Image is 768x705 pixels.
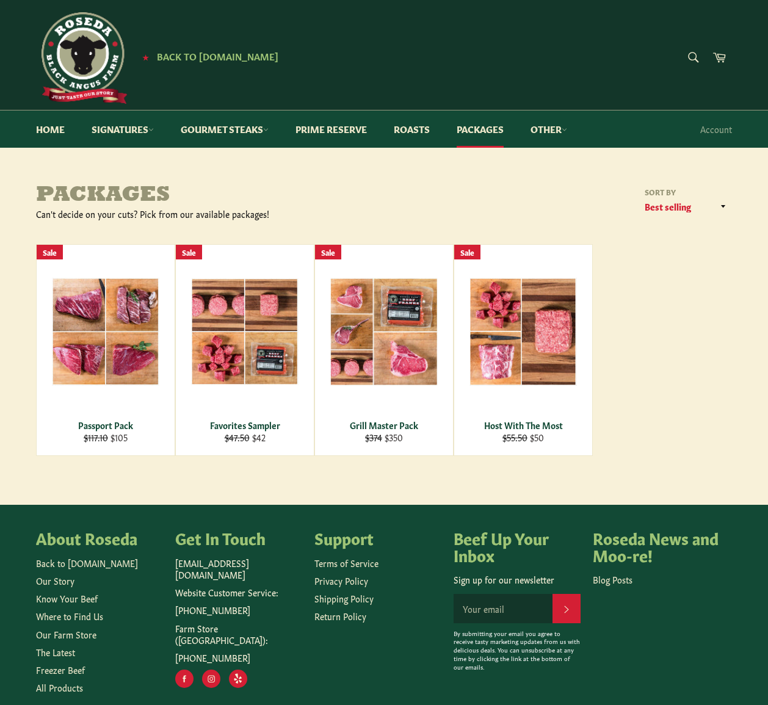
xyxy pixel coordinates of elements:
a: Back to [DOMAIN_NAME] [36,557,138,569]
h4: Get In Touch [175,529,302,546]
a: Blog Posts [593,573,632,585]
div: $350 [323,432,446,443]
h4: Support [314,529,441,546]
a: Gourmet Steaks [168,110,281,148]
label: Sort by [640,187,732,197]
s: $117.10 [84,431,108,443]
div: Host With The Most [462,419,585,431]
img: Host With The Most [469,278,577,386]
a: Grill Master Pack Grill Master Pack $374 $350 [314,244,454,456]
p: [PHONE_NUMBER] [175,652,302,663]
img: Passport Pack [52,278,159,385]
p: [EMAIL_ADDRESS][DOMAIN_NAME] [175,557,302,581]
h4: About Roseda [36,529,163,546]
a: Freezer Beef [36,663,85,676]
div: Sale [37,245,63,260]
div: Can't decide on your cuts? Pick from our available packages! [36,208,384,220]
a: Prime Reserve [283,110,379,148]
p: Website Customer Service: [175,587,302,598]
h4: Roseda News and Moo-re! [593,529,720,563]
span: ★ [142,52,149,62]
a: Other [518,110,579,148]
p: Farm Store ([GEOGRAPHIC_DATA]): [175,623,302,646]
a: Privacy Policy [314,574,368,587]
h1: Packages [36,184,384,208]
h4: Beef Up Your Inbox [454,529,581,563]
a: Account [694,111,738,147]
a: Signatures [79,110,166,148]
p: By submitting your email you agree to receive tasty marketing updates from us with delicious deal... [454,629,581,671]
a: Roasts [382,110,442,148]
a: Host With The Most Host With The Most $55.50 $50 [454,244,593,456]
div: $50 [462,432,585,443]
span: Back to [DOMAIN_NAME] [157,49,278,62]
img: Favorites Sampler [191,278,299,385]
div: $42 [184,432,306,443]
div: $105 [45,432,167,443]
div: Grill Master Pack [323,419,446,431]
input: Your email [454,594,552,623]
a: Shipping Policy [314,592,374,604]
a: Terms of Service [314,557,379,569]
s: $374 [365,431,382,443]
s: $47.50 [225,431,250,443]
s: $55.50 [502,431,527,443]
a: Our Story [36,574,74,587]
div: Sale [315,245,341,260]
a: Know Your Beef [36,592,98,604]
a: All Products [36,681,83,693]
a: Our Farm Store [36,628,96,640]
img: Roseda Beef [36,12,128,104]
div: Sale [454,245,480,260]
p: [PHONE_NUMBER] [175,604,302,616]
div: Favorites Sampler [184,419,306,431]
a: Home [24,110,77,148]
a: Packages [444,110,516,148]
a: Favorites Sampler Favorites Sampler $47.50 $42 [175,244,314,456]
a: The Latest [36,646,75,658]
a: Where to Find Us [36,610,103,622]
a: ★ Back to [DOMAIN_NAME] [136,52,278,62]
div: Sale [176,245,202,260]
p: Sign up for our newsletter [454,574,581,585]
a: Passport Pack Passport Pack $117.10 $105 [36,244,175,456]
div: Passport Pack [45,419,167,431]
img: Grill Master Pack [330,278,438,386]
a: Return Policy [314,610,366,622]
